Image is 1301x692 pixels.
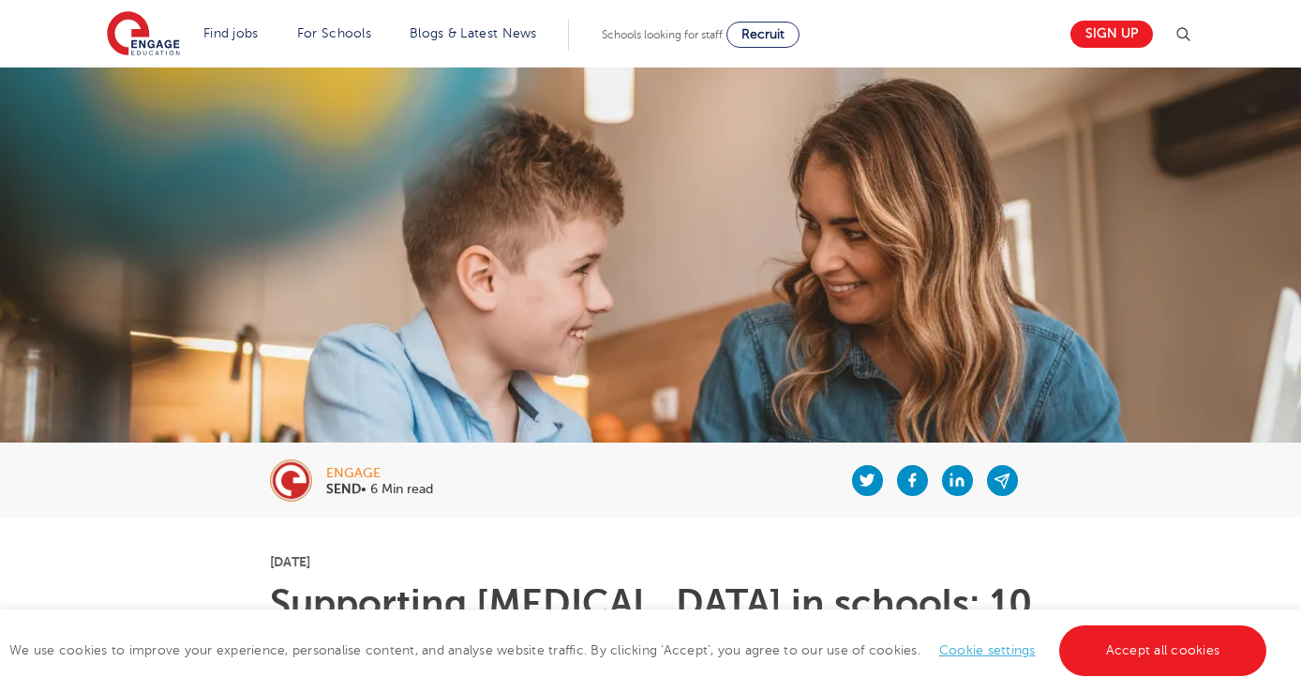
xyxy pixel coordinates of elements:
a: Accept all cookies [1059,625,1267,676]
b: SEND [326,482,361,496]
a: For Schools [297,26,371,40]
a: Find jobs [203,26,259,40]
p: • 6 Min read [326,483,433,496]
span: Recruit [741,27,785,41]
img: Engage Education [107,11,180,58]
a: Recruit [726,22,800,48]
a: Blogs & Latest News [410,26,537,40]
a: Cookie settings [939,643,1036,657]
h1: Supporting [MEDICAL_DATA] in schools: 10 teaching strategies [270,585,1032,660]
div: engage [326,467,433,480]
a: Sign up [1070,21,1153,48]
span: We use cookies to improve your experience, personalise content, and analyse website traffic. By c... [9,643,1271,657]
span: Schools looking for staff [602,28,723,41]
p: [DATE] [270,555,1032,568]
